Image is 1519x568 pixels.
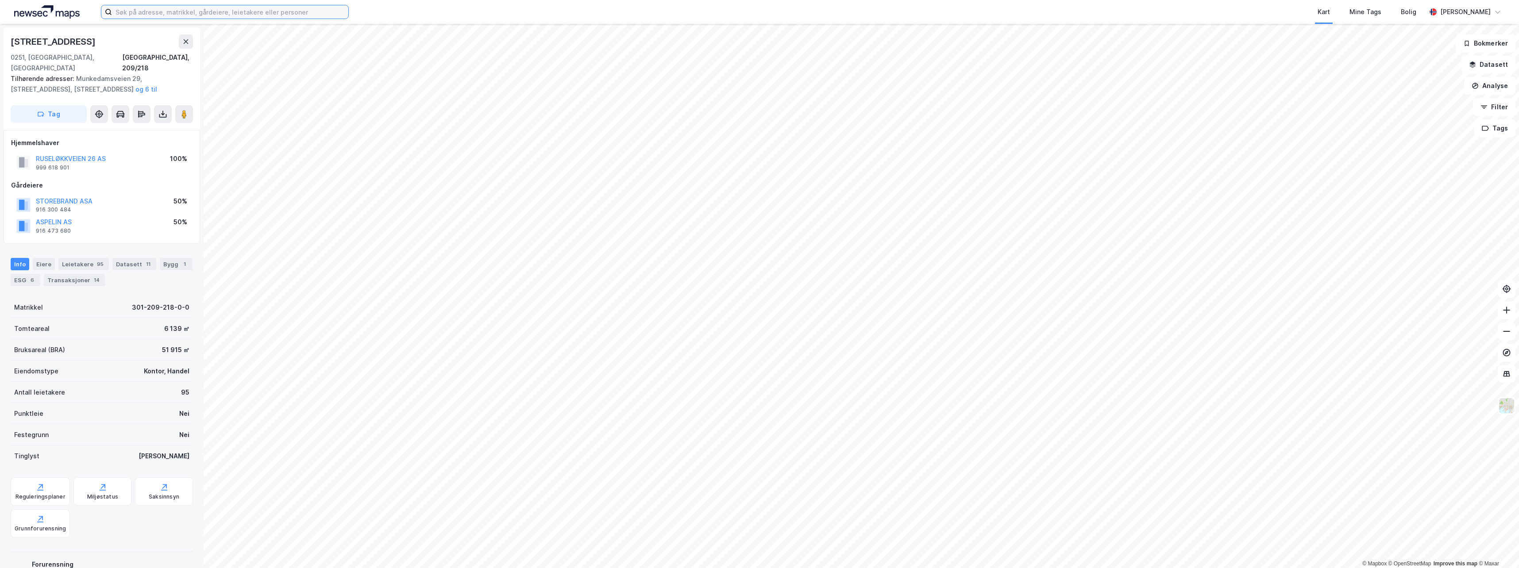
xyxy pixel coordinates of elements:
[36,227,71,234] div: 916 473 680
[14,430,49,440] div: Festegrunn
[44,274,105,286] div: Transaksjoner
[14,5,80,19] img: logo.a4113a55bc3d86da70a041830d287a7e.svg
[1434,560,1477,567] a: Improve this map
[1388,560,1431,567] a: OpenStreetMap
[149,493,179,500] div: Saksinnsyn
[14,366,58,376] div: Eiendomstype
[1461,56,1515,73] button: Datasett
[1474,119,1515,137] button: Tags
[92,276,101,284] div: 14
[11,52,122,73] div: 0251, [GEOGRAPHIC_DATA], [GEOGRAPHIC_DATA]
[95,260,105,269] div: 95
[1464,77,1515,95] button: Analyse
[1349,7,1381,17] div: Mine Tags
[1475,526,1519,568] div: Kontrollprogram for chat
[14,345,65,355] div: Bruksareal (BRA)
[112,258,156,270] div: Datasett
[11,138,193,148] div: Hjemmelshaver
[144,260,153,269] div: 11
[15,525,66,532] div: Grunnforurensning
[11,258,29,270] div: Info
[164,323,189,334] div: 6 139 ㎡
[11,35,97,49] div: [STREET_ADDRESS]
[36,164,69,171] div: 999 618 901
[14,451,39,461] div: Tinglyst
[179,430,189,440] div: Nei
[87,493,118,500] div: Miljøstatus
[180,260,189,269] div: 1
[14,323,50,334] div: Tomteareal
[33,258,55,270] div: Eiere
[36,206,71,213] div: 916 300 484
[179,408,189,419] div: Nei
[15,493,66,500] div: Reguleringsplaner
[11,75,76,82] span: Tilhørende adresser:
[1362,560,1387,567] a: Mapbox
[139,451,189,461] div: [PERSON_NAME]
[170,154,187,164] div: 100%
[144,366,189,376] div: Kontor, Handel
[173,196,187,207] div: 50%
[160,258,193,270] div: Bygg
[132,302,189,313] div: 301-209-218-0-0
[1456,35,1515,52] button: Bokmerker
[1475,526,1519,568] iframe: Chat Widget
[11,73,186,95] div: Munkedamsveien 29, [STREET_ADDRESS], [STREET_ADDRESS]
[173,217,187,227] div: 50%
[28,276,37,284] div: 6
[1473,98,1515,116] button: Filter
[11,105,87,123] button: Tag
[181,387,189,398] div: 95
[1401,7,1416,17] div: Bolig
[1440,7,1491,17] div: [PERSON_NAME]
[162,345,189,355] div: 51 915 ㎡
[112,5,348,19] input: Søk på adresse, matrikkel, gårdeiere, leietakere eller personer
[58,258,109,270] div: Leietakere
[1498,397,1515,414] img: Z
[14,302,43,313] div: Matrikkel
[11,180,193,191] div: Gårdeiere
[11,274,40,286] div: ESG
[14,387,65,398] div: Antall leietakere
[122,52,193,73] div: [GEOGRAPHIC_DATA], 209/218
[1318,7,1330,17] div: Kart
[14,408,43,419] div: Punktleie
